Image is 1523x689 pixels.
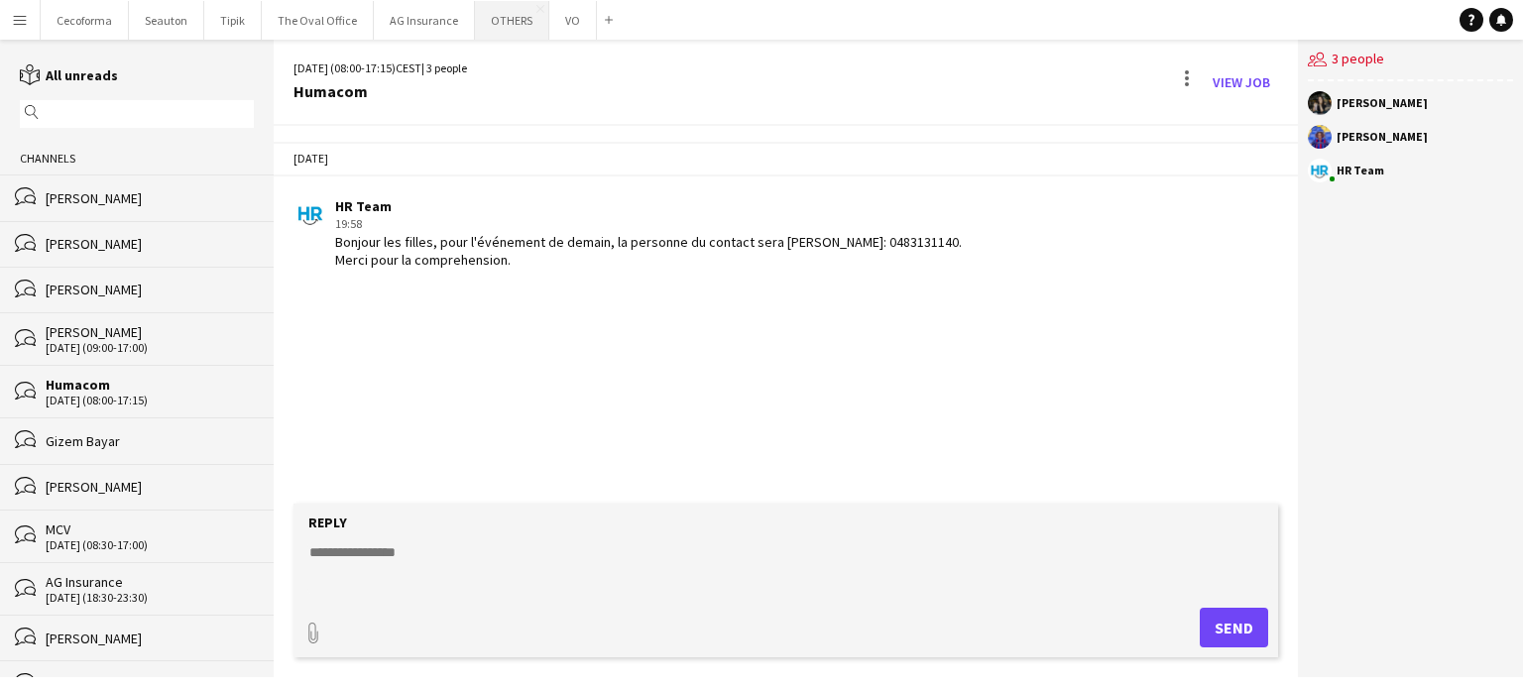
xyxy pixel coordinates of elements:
div: [DATE] (08:30-17:00) [46,538,254,552]
div: [PERSON_NAME] [46,189,254,207]
div: [DATE] [274,142,1298,175]
div: [DATE] (08:00-17:15) | 3 people [293,59,467,77]
a: View Job [1205,66,1278,98]
div: Bonjour les filles, pour l'événement de demain, la personne du contact sera [PERSON_NAME]: 048313... [335,233,962,269]
div: Humacom [46,376,254,394]
div: AG Insurance [46,573,254,591]
div: [PERSON_NAME] [46,235,254,253]
div: 3 people [1308,40,1513,81]
div: [DATE] (09:00-17:00) [46,341,254,355]
button: Tipik [204,1,262,40]
div: Gizem Bayar [46,432,254,450]
div: [PERSON_NAME] [46,630,254,647]
div: [PERSON_NAME] [46,323,254,341]
div: 19:58 [335,215,962,233]
button: AG Insurance [374,1,475,40]
div: [DATE] (08:00-17:15) [46,394,254,407]
button: Seauton [129,1,204,40]
div: [PERSON_NAME] [46,281,254,298]
div: HR Team [1337,165,1384,176]
div: [PERSON_NAME] [46,478,254,496]
button: The Oval Office [262,1,374,40]
div: [DATE] (18:30-23:30) [46,591,254,605]
a: All unreads [20,66,118,84]
div: Humacom [293,82,467,100]
button: OTHERS [475,1,549,40]
span: CEST [396,60,421,75]
div: HR Team [335,197,962,215]
div: MCV [46,520,254,538]
button: Send [1200,608,1268,647]
button: VO [549,1,597,40]
div: [PERSON_NAME] [1337,97,1428,109]
button: Cecoforma [41,1,129,40]
label: Reply [308,514,347,531]
div: [PERSON_NAME] [1337,131,1428,143]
